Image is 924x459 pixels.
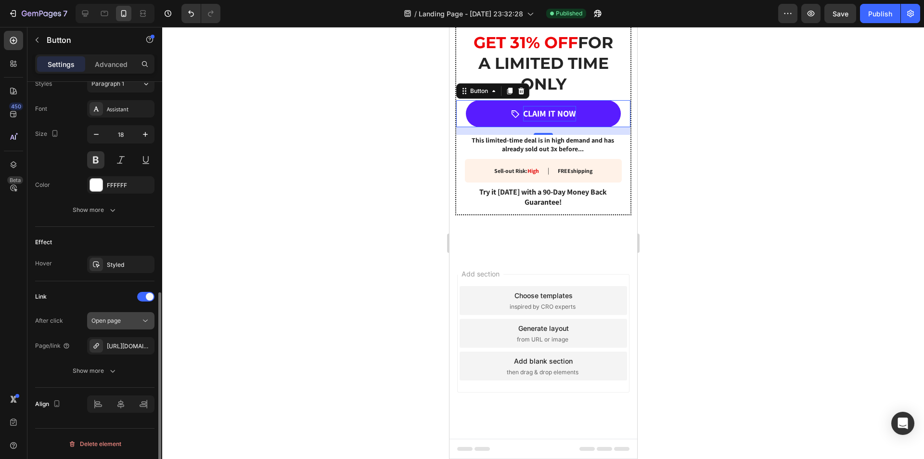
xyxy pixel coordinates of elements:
[833,10,848,18] span: Save
[107,181,152,190] div: FFFFFF
[107,261,152,269] div: Styled
[449,27,637,459] iframe: Design area
[35,238,52,247] div: Effect
[9,103,23,110] div: 450
[419,9,523,19] span: Landing Page - [DATE] 23:32:28
[63,8,67,19] p: 7
[107,105,152,114] div: Assistant
[35,105,47,113] div: Font
[91,79,124,88] span: Paragraph 1
[68,438,121,450] div: Delete element
[35,341,70,350] div: Page/link
[414,9,417,19] span: /
[35,436,154,452] button: Delete element
[95,59,128,69] p: Advanced
[181,4,220,23] div: Undo/Redo
[35,398,63,411] div: Align
[47,34,128,46] p: Button
[556,9,582,18] span: Published
[35,292,47,301] div: Link
[35,181,50,189] div: Color
[107,342,152,351] div: [URL][DOMAIN_NAME]
[48,59,75,69] p: Settings
[87,75,154,92] button: Paragraph 1
[87,312,154,329] button: Open page
[35,201,154,219] button: Show more
[91,317,121,324] span: Open page
[35,362,154,380] button: Show more
[73,205,117,215] div: Show more
[35,128,61,141] div: Size
[35,259,52,268] div: Hover
[891,412,914,435] div: Open Intercom Messenger
[4,4,72,23] button: 7
[35,316,63,325] div: After click
[824,4,856,23] button: Save
[35,79,52,88] div: Styles
[860,4,900,23] button: Publish
[868,9,892,19] div: Publish
[73,366,117,376] div: Show more
[7,176,23,184] div: Beta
